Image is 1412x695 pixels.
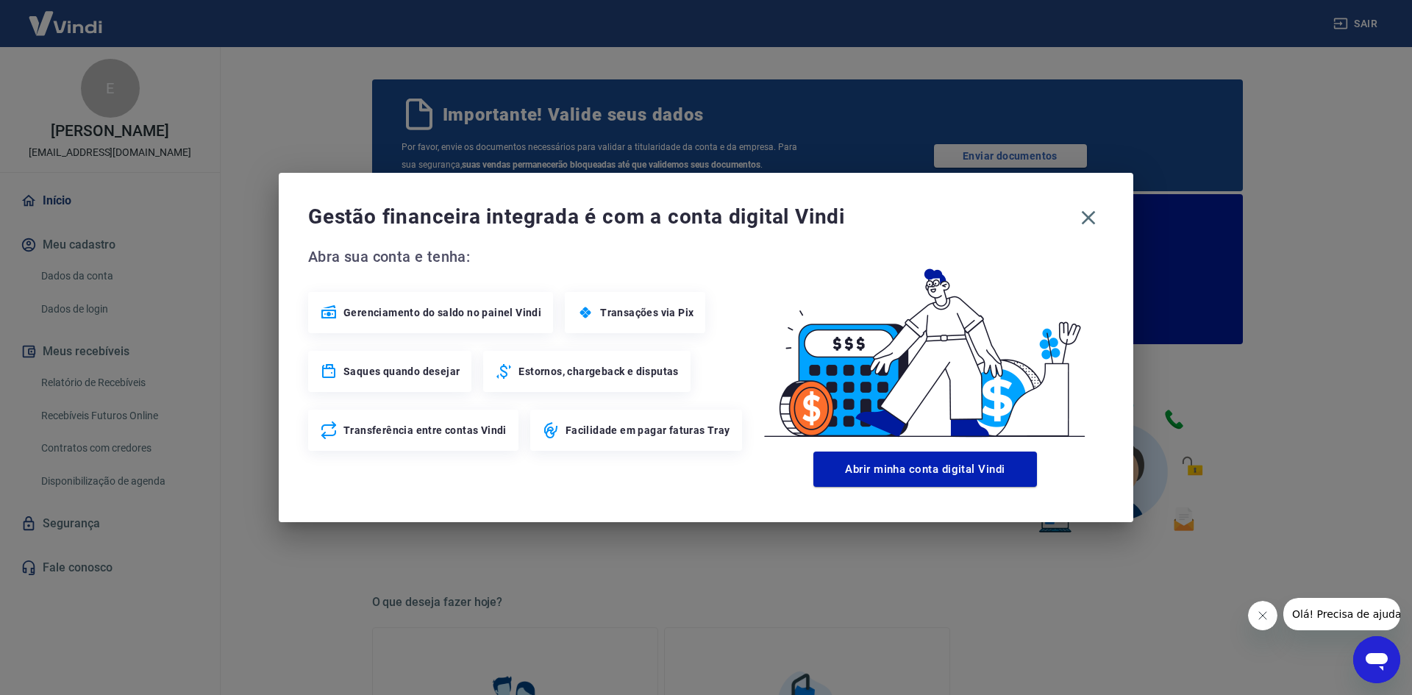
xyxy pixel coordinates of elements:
span: Olá! Precisa de ajuda? [9,10,124,22]
iframe: Fechar mensagem [1248,601,1277,630]
iframe: Botão para abrir a janela de mensagens [1353,636,1400,683]
span: Saques quando desejar [343,364,460,379]
span: Abra sua conta e tenha: [308,245,746,268]
button: Abrir minha conta digital Vindi [813,452,1037,487]
img: Good Billing [746,245,1104,446]
span: Estornos, chargeback e disputas [518,364,678,379]
span: Facilidade em pagar faturas Tray [566,423,730,438]
span: Transferência entre contas Vindi [343,423,507,438]
span: Gerenciamento do saldo no painel Vindi [343,305,541,320]
span: Transações via Pix [600,305,693,320]
iframe: Mensagem da empresa [1283,598,1400,630]
span: Gestão financeira integrada é com a conta digital Vindi [308,202,1073,232]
